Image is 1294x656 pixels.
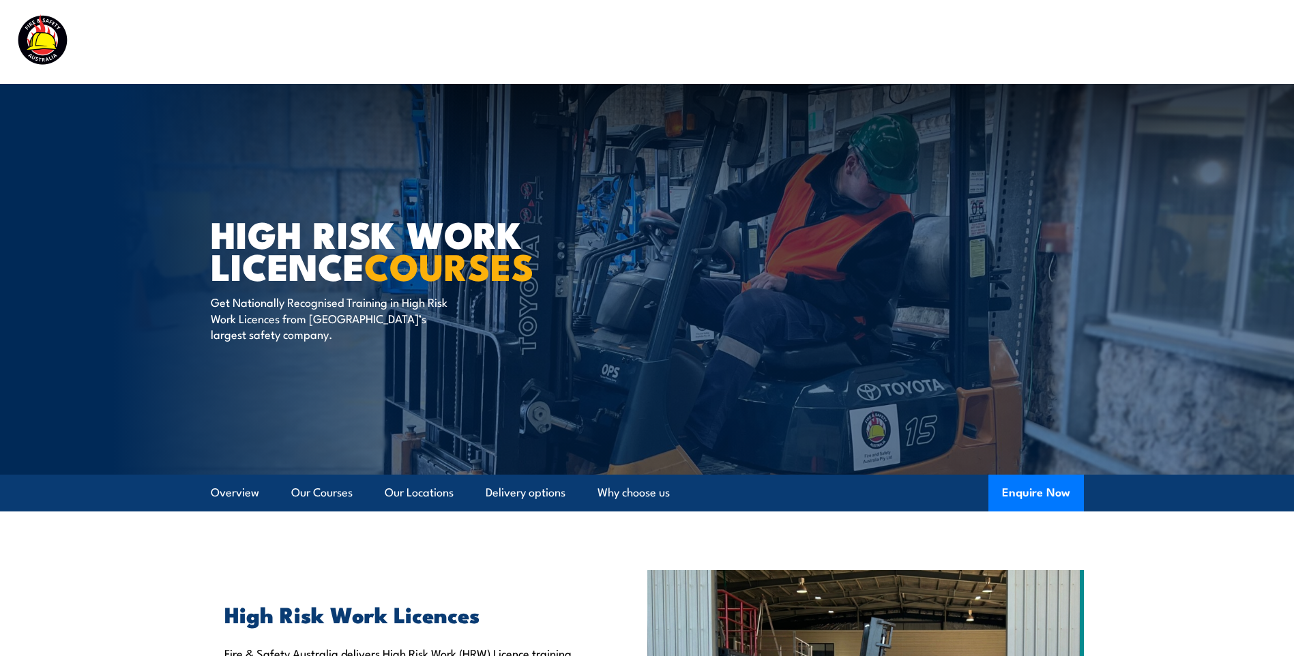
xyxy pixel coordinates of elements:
[1080,24,1157,60] a: Learner Portal
[211,218,548,281] h1: High Risk Work Licence
[364,237,534,293] strong: COURSES
[988,475,1084,511] button: Enquire Now
[553,24,596,60] a: Courses
[211,294,460,342] p: Get Nationally Recognised Training in High Risk Work Licences from [GEOGRAPHIC_DATA]’s largest sa...
[1187,24,1230,60] a: Contact
[747,24,909,60] a: Emergency Response Services
[626,24,717,60] a: Course Calendar
[385,475,454,511] a: Our Locations
[211,475,259,511] a: Overview
[1020,24,1050,60] a: News
[291,475,353,511] a: Our Courses
[598,475,670,511] a: Why choose us
[939,24,990,60] a: About Us
[486,475,565,511] a: Delivery options
[224,604,585,623] h2: High Risk Work Licences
